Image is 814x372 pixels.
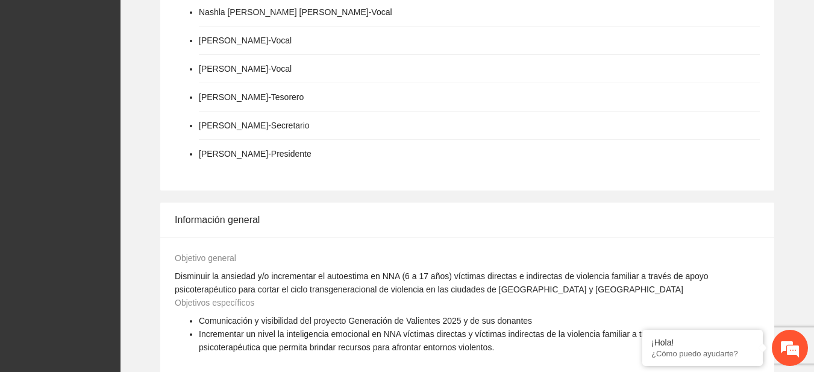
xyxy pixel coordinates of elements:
li: Nashla [PERSON_NAME] [PERSON_NAME] - Vocal [199,5,392,19]
li: [PERSON_NAME] - Secretario [199,119,310,132]
li: [PERSON_NAME] - Presidente [199,147,312,160]
li: [PERSON_NAME] - Vocal [199,34,292,47]
li: [PERSON_NAME] - Tesorero [199,90,304,104]
span: Incrementar un nivel la inteligencia emocional en NNA víctimas directas y víctimas indirectas de ... [199,329,708,352]
li: [PERSON_NAME] - Vocal [199,62,292,75]
span: Objetivo general [175,253,236,263]
span: Disminuir la ansiedad y/o incrementar el autoestima en NNA (6 a 17 años) víctimas directas e indi... [175,271,709,294]
span: Comunicación y visibilidad del proyecto Generación de Valientes 2025 y de sus donantes [199,316,532,326]
span: Objetivos específicos [175,298,254,307]
div: Información general [175,203,760,237]
p: ¿Cómo puedo ayudarte? [651,349,754,358]
div: ¡Hola! [651,338,754,347]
